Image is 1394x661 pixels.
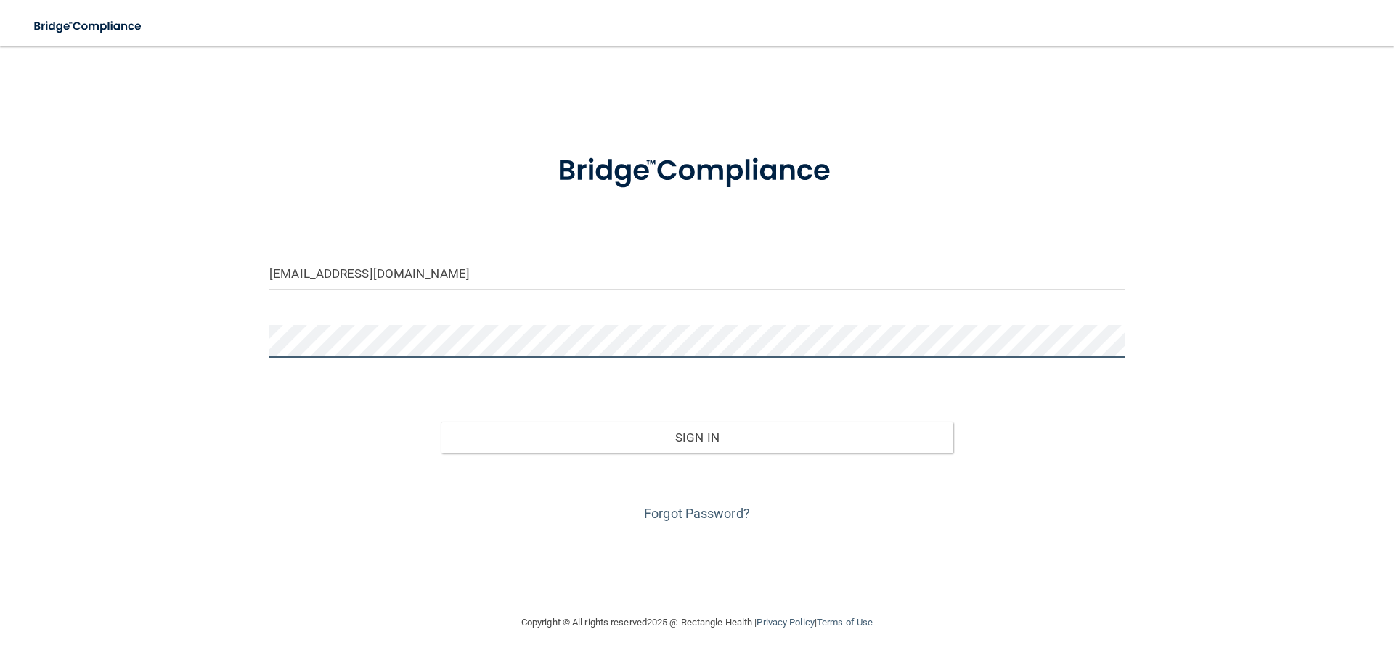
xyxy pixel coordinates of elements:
img: bridge_compliance_login_screen.278c3ca4.svg [22,12,155,41]
a: Terms of Use [817,617,873,628]
input: Email [269,257,1125,290]
div: Copyright © All rights reserved 2025 @ Rectangle Health | | [432,599,962,646]
img: bridge_compliance_login_screen.278c3ca4.svg [528,134,866,209]
a: Forgot Password? [644,506,750,521]
button: Sign In [441,422,954,453]
a: Privacy Policy [757,617,814,628]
